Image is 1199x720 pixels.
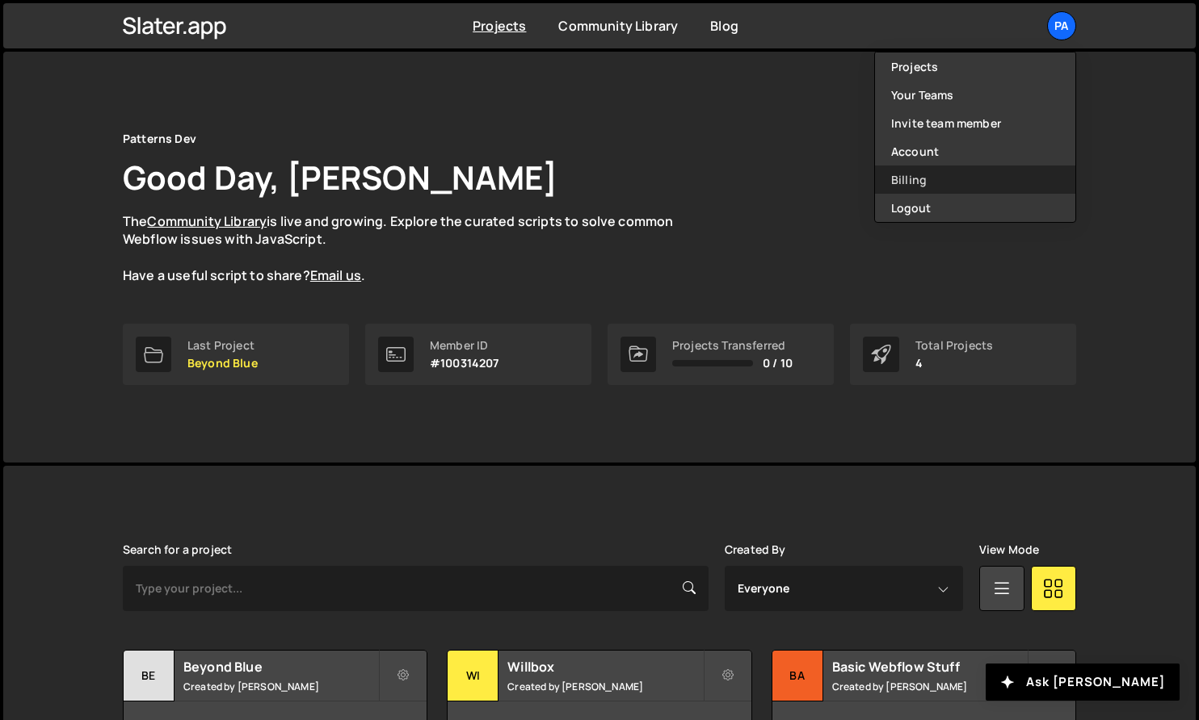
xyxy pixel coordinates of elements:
div: Last Project [187,339,258,352]
div: Wi [448,651,499,701]
input: Type your project... [123,566,709,611]
div: Member ID [430,339,499,352]
div: Projects Transferred [672,339,793,352]
a: Blog [710,17,738,35]
p: The is live and growing. Explore the curated scripts to solve common Webflow issues with JavaScri... [123,212,705,285]
a: Your Teams [875,81,1075,109]
h2: Basic Webflow Stuff [832,658,1027,676]
small: Created by [PERSON_NAME] [832,680,1027,693]
label: Search for a project [123,543,232,556]
h2: Willbox [507,658,702,676]
small: Created by [PERSON_NAME] [183,680,378,693]
a: Pa [1047,11,1076,40]
p: 4 [915,357,993,370]
a: Community Library [558,17,678,35]
span: 0 / 10 [763,357,793,370]
a: Projects [473,17,526,35]
button: Logout [875,194,1075,222]
a: Projects [875,52,1075,81]
p: Beyond Blue [187,357,258,370]
a: Account [875,137,1075,165]
button: Ask [PERSON_NAME] [986,663,1180,701]
a: Community Library [147,212,267,230]
a: Invite team member [875,109,1075,137]
label: Created By [725,543,786,556]
div: Patterns Dev [123,129,196,149]
a: Billing [875,165,1075,194]
small: Created by [PERSON_NAME] [507,680,702,693]
div: Be [124,651,175,701]
label: View Mode [979,543,1039,556]
a: Last Project Beyond Blue [123,324,349,385]
a: Email us [310,266,361,284]
div: Ba [772,651,823,701]
div: Total Projects [915,339,993,352]
h2: Beyond Blue [183,658,378,676]
p: #100314207 [430,357,499,370]
h1: Good Day, [PERSON_NAME] [123,155,557,199]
